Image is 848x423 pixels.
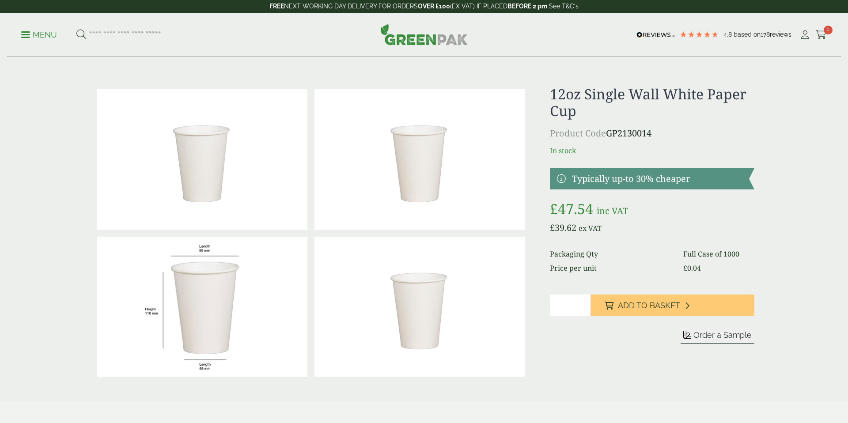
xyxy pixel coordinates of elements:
span: 1 [824,26,833,34]
dt: Price per unit [550,263,673,273]
dt: Packaging Qty [550,249,673,259]
bdi: 0.04 [683,263,701,273]
i: My Account [799,30,810,39]
span: Based on [734,31,761,38]
button: Order a Sample [681,330,754,344]
img: GreenPak Supplies [380,24,468,45]
div: 4.78 Stars [679,30,719,38]
span: £ [550,222,555,234]
img: DSC_9763a [97,89,307,230]
span: inc VAT [597,205,628,217]
p: Menu [21,30,57,40]
bdi: 39.62 [550,222,576,234]
span: 4.8 [723,31,734,38]
a: See T&C's [549,3,579,10]
a: Menu [21,30,57,38]
button: Add to Basket [591,295,754,316]
p: In stock [550,145,754,156]
span: £ [550,199,558,218]
dd: Full Case of 1000 [683,249,754,259]
strong: BEFORE 2 pm [507,3,547,10]
a: 1 [816,28,827,42]
strong: FREE [269,3,284,10]
span: 178 [761,31,770,38]
h1: 12oz Single Wall White Paper Cup [550,86,754,120]
bdi: 47.54 [550,199,593,218]
p: GP2130014 [550,127,754,140]
span: reviews [770,31,791,38]
img: 12oz Single Wall White Paper Cup 0 [314,89,525,230]
span: Product Code [550,127,606,139]
span: ex VAT [579,223,602,233]
span: £ [683,263,687,273]
strong: OVER £100 [418,3,450,10]
i: Cart [816,30,827,39]
span: Order a Sample [693,330,752,340]
img: WhiteCup_12oz [97,237,307,377]
img: 12oz Single Wall White Paper Cup Full Case Of 0 [314,237,525,377]
span: Add to Basket [618,301,680,310]
img: REVIEWS.io [636,32,675,38]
